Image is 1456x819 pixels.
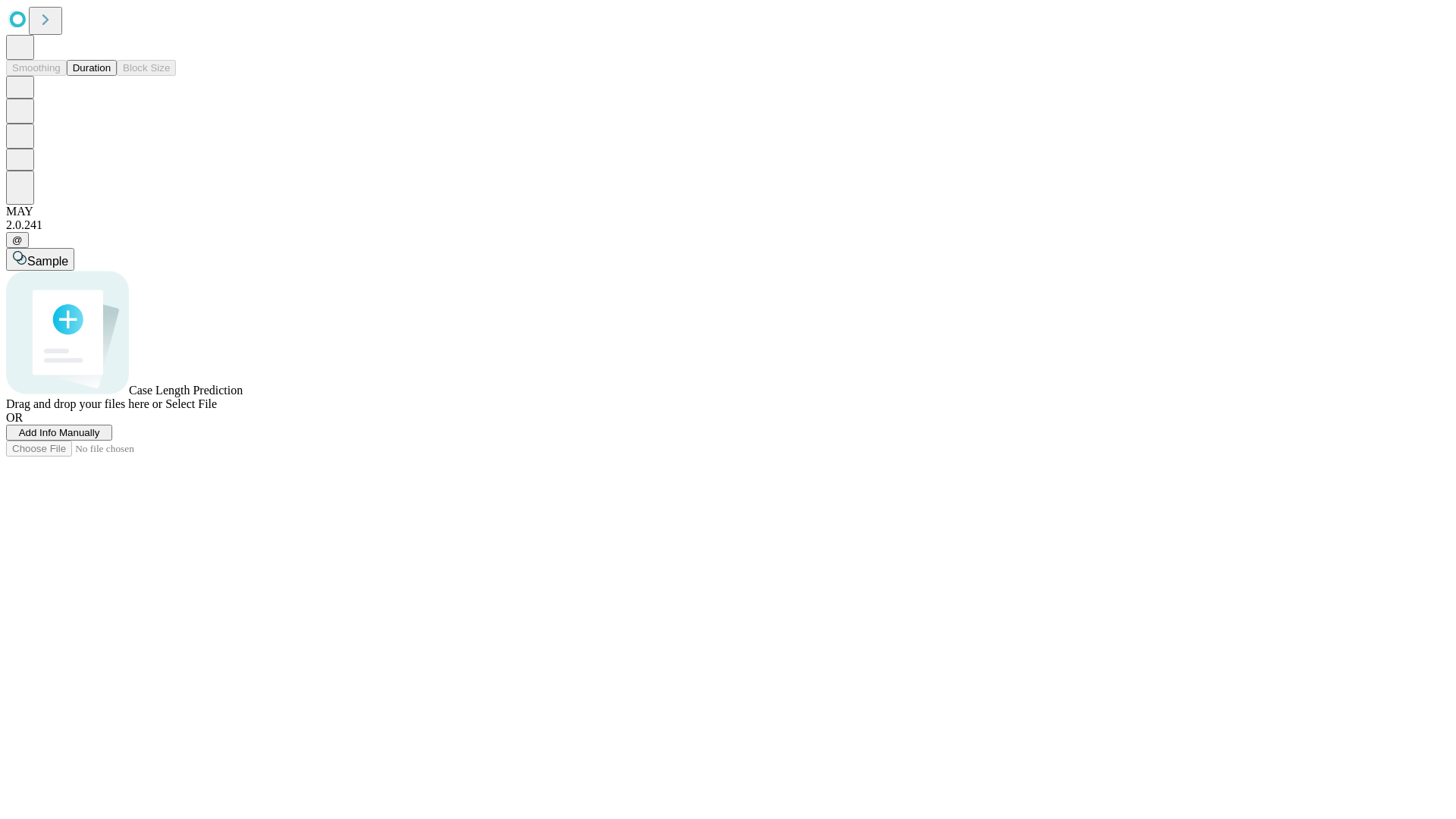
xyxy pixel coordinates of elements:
[6,248,74,271] button: Sample
[6,411,23,424] span: OR
[6,232,29,248] button: @
[6,397,162,410] span: Drag and drop your files here or
[6,218,1450,232] div: 2.0.241
[67,60,117,76] button: Duration
[165,397,217,410] span: Select File
[6,205,1450,218] div: MAY
[129,384,243,397] span: Case Length Prediction
[12,234,23,246] span: @
[6,425,112,441] button: Add Info Manually
[117,60,176,76] button: Block Size
[19,427,100,438] span: Add Info Manually
[27,255,68,268] span: Sample
[6,60,67,76] button: Smoothing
